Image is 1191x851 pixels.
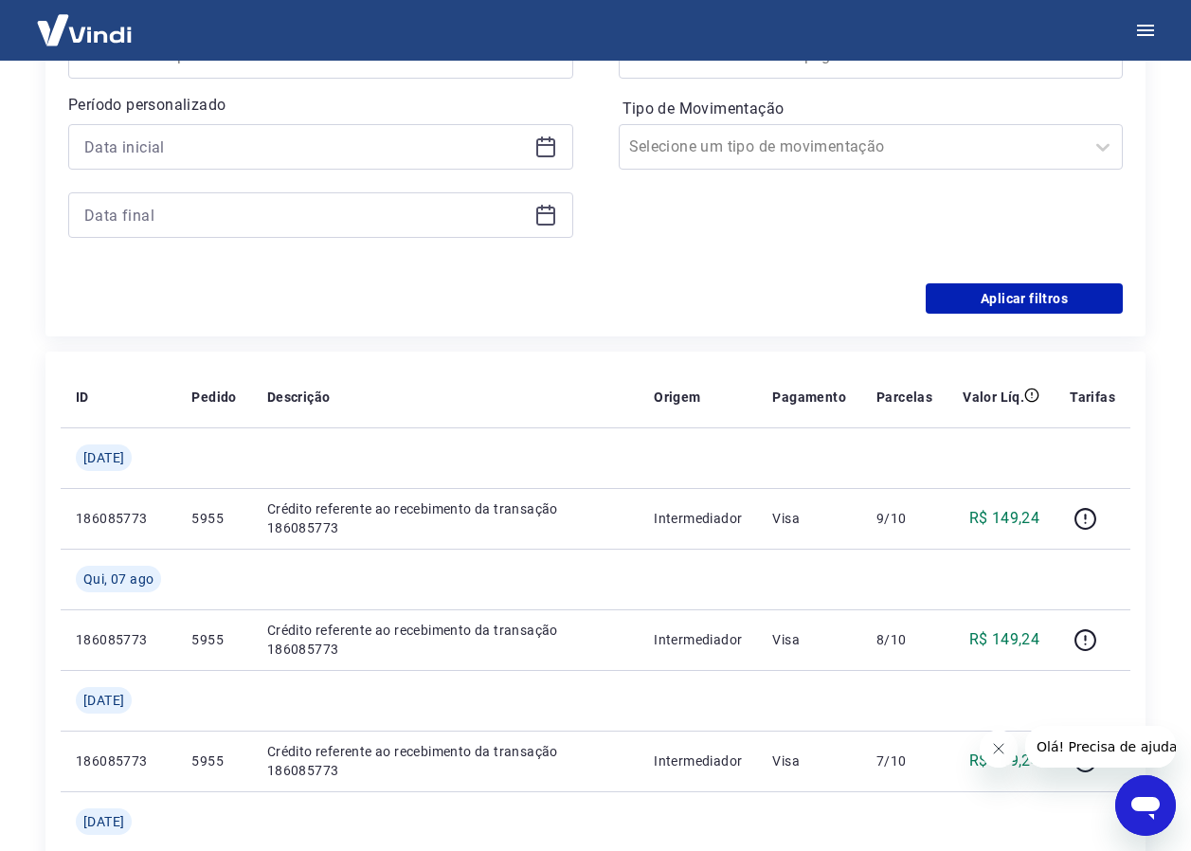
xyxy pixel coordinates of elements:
p: Crédito referente ao recebimento da transação 186085773 [267,742,623,780]
p: 9/10 [876,509,932,528]
p: Intermediador [654,630,742,649]
span: [DATE] [83,812,124,831]
p: Pagamento [772,388,846,407]
p: Período personalizado [68,94,573,117]
label: Tipo de Movimentação [623,98,1120,120]
p: Tarifas [1070,388,1115,407]
p: 5955 [191,751,236,770]
p: 5955 [191,509,236,528]
p: Intermediador [654,509,742,528]
img: Vindi [23,1,146,59]
p: R$ 149,24 [969,507,1040,530]
p: Origem [654,388,700,407]
p: Pedido [191,388,236,407]
p: 8/10 [876,630,932,649]
span: [DATE] [83,448,124,467]
p: Descrição [267,388,331,407]
button: Aplicar filtros [926,283,1123,314]
p: ID [76,388,89,407]
iframe: Fechar mensagem [980,730,1018,768]
p: 7/10 [876,751,932,770]
input: Data inicial [84,133,527,161]
iframe: Mensagem da empresa [1025,726,1176,768]
input: Data final [84,201,527,229]
p: 5955 [191,630,236,649]
p: Crédito referente ao recebimento da transação 186085773 [267,499,623,537]
span: Olá! Precisa de ajuda? [11,13,159,28]
p: R$ 149,24 [969,628,1040,651]
span: [DATE] [83,691,124,710]
p: Valor Líq. [963,388,1024,407]
p: 186085773 [76,751,161,770]
iframe: Botão para abrir a janela de mensagens [1115,775,1176,836]
p: Visa [772,751,846,770]
p: 186085773 [76,509,161,528]
p: Intermediador [654,751,742,770]
p: Crédito referente ao recebimento da transação 186085773 [267,621,623,659]
span: Qui, 07 ago [83,570,153,588]
p: R$ 149,24 [969,750,1040,772]
p: Parcelas [876,388,932,407]
p: Visa [772,509,846,528]
p: 186085773 [76,630,161,649]
p: Visa [772,630,846,649]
